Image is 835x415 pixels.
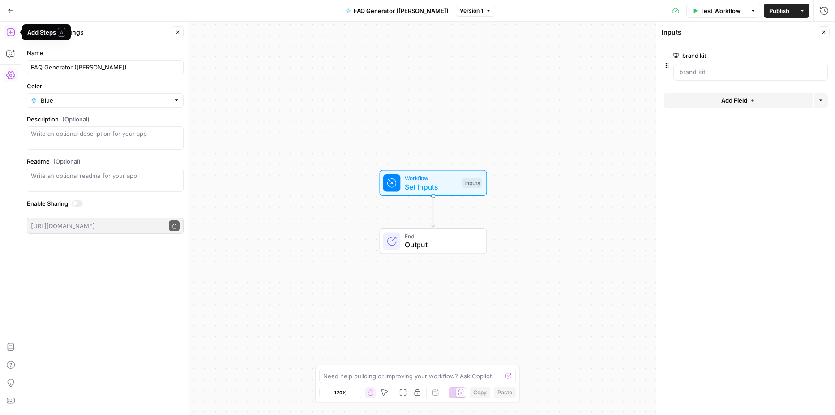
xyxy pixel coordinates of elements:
[462,178,482,188] div: Inputs
[700,6,741,15] span: Test Workflow
[27,199,184,208] label: Enable Sharing
[405,232,478,240] span: End
[350,228,517,254] div: EndOutput
[27,115,184,124] label: Description
[494,387,516,398] button: Paste
[31,63,180,72] input: Untitled
[497,389,512,397] span: Paste
[405,239,478,250] span: Output
[334,389,347,396] span: 120%
[58,28,65,37] span: A
[679,68,822,77] input: brand kit
[673,51,777,60] label: brand kit
[62,115,90,124] span: (Optional)
[470,387,490,398] button: Copy
[27,157,184,166] label: Readme
[432,196,435,227] g: Edge from start to end
[721,96,747,105] span: Add Field
[27,48,184,57] label: Name
[764,4,795,18] button: Publish
[27,82,184,91] label: Color
[53,157,81,166] span: (Optional)
[350,170,517,196] div: WorkflowSet InputsInputs
[354,6,449,15] span: FAQ Generator ([PERSON_NAME])
[405,174,458,182] span: Workflow
[769,6,789,15] span: Publish
[664,93,813,108] button: Add Field
[686,4,746,18] button: Test Workflow
[456,5,495,17] button: Version 1
[27,28,65,37] div: Add Steps
[460,7,483,15] span: Version 1
[405,182,458,192] span: Set Inputs
[340,4,454,18] button: FAQ Generator ([PERSON_NAME])
[662,28,815,37] div: Inputs
[473,389,487,397] span: Copy
[41,96,170,105] input: Blue
[27,28,169,37] div: Workflow Settings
